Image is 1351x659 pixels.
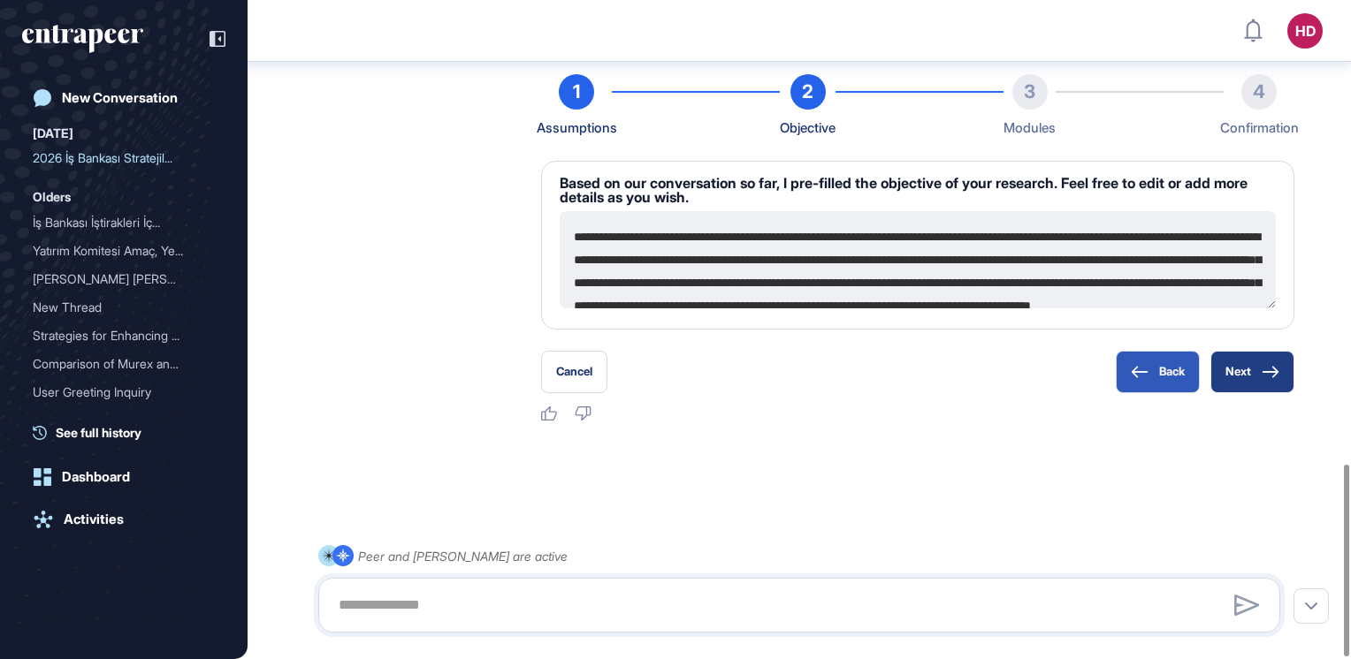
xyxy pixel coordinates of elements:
[22,502,225,537] a: Activities
[22,25,143,53] div: entrapeer-logo
[33,265,215,293] div: Goldman Sachs organizasyon modeli bilgisi
[64,511,124,527] div: Activities
[1241,74,1277,110] div: 4
[541,351,607,393] button: Cancel
[33,378,201,406] div: User Greeting Inquiry
[790,74,826,110] div: 2
[33,322,215,350] div: Strategies for Enhancing Treasury Trading Teams' P&L at İş Bankası in Turkey
[33,237,201,265] div: Yatırım Komitesi Amaç, Ye...
[33,293,215,322] div: New Thread
[780,117,836,140] div: Objective
[1012,74,1048,110] div: 3
[33,350,215,378] div: Comparison of Murex and Kondor
[33,144,215,172] div: 2026 İş Bankası Stratejileri ve Kurumsal Mimari Öncelikleri Belirleme
[559,74,594,110] div: 1
[1287,13,1323,49] button: HD
[33,423,225,442] a: See full history
[33,237,215,265] div: Yatırım Komitesi Amaç, Yetki ve Faaliyetleri
[358,545,568,567] div: Peer and [PERSON_NAME] are active
[33,265,201,293] div: [PERSON_NAME] [PERSON_NAME] organizasyo...
[1004,117,1056,140] div: Modules
[560,176,1276,204] h6: Based on our conversation so far, I pre-filled the objective of your research. Feel free to edit ...
[33,293,201,322] div: New Thread
[62,469,130,485] div: Dashboard
[537,117,617,140] div: Assumptions
[33,144,201,172] div: 2026 İş Bankası Stratejil...
[33,208,201,237] div: İş Bankası İştirakleri İç...
[33,406,215,435] div: Information Request about Orby Companies
[33,208,215,237] div: İş Bankası İştirakleri İçin M&A Yönetimi Tavsiyeleri ve İyi Uygulama Örnekleri
[62,90,178,106] div: New Conversation
[33,350,201,378] div: Comparison of Murex and K...
[22,80,225,116] a: New Conversation
[56,423,141,442] span: See full history
[33,322,201,350] div: Strategies for Enhancing ...
[1116,351,1200,393] button: Back
[1210,351,1294,393] button: Next
[1220,117,1299,140] div: Confirmation
[33,123,73,144] div: [DATE]
[22,459,225,495] a: Dashboard
[33,378,215,406] div: User Greeting Inquiry
[33,406,201,435] div: Information Request about...
[33,186,71,208] div: Olders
